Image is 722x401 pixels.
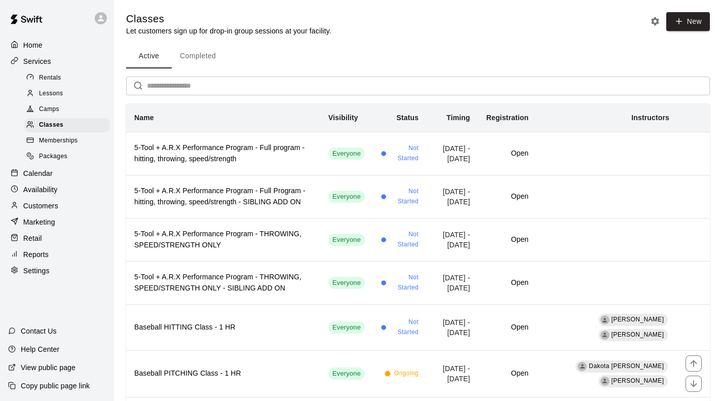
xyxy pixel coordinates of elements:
div: This service is visible to all of your customers [328,234,365,246]
p: Copy public page link [21,381,90,391]
span: Everyone [328,323,365,333]
td: [DATE] - [DATE] [427,351,478,397]
b: Visibility [328,114,358,122]
p: Calendar [23,168,53,178]
h6: 5-Tool + A.R.X Performance Program - THROWING, SPEED/STRENGTH ONLY - SIBLING ADD ON [134,272,312,294]
span: Classes [39,120,63,130]
div: Packages [24,150,110,164]
td: [DATE] - [DATE] [427,132,478,175]
h6: Open [486,234,528,245]
b: Name [134,114,154,122]
h6: Baseball PITCHING Class - 1 HR [134,368,312,379]
a: Camps [24,102,114,118]
p: Availability [23,185,58,195]
p: Help Center [21,344,59,354]
div: Gama Martinez [600,315,610,324]
td: [DATE] - [DATE] [427,175,478,218]
p: Let customers sign up for drop-in group sessions at your facility. [126,26,331,36]
span: Not Started [390,317,419,338]
a: Memberships [24,133,114,149]
button: Completed [172,44,224,68]
span: Everyone [328,278,365,288]
p: Reports [23,249,49,260]
span: Memberships [39,136,78,146]
span: Rentals [39,73,61,83]
a: Services [8,54,106,69]
a: Lessons [24,86,114,101]
div: This service is visible to all of your customers [328,321,365,334]
div: This service is visible to all of your customers [328,148,365,160]
span: Not Started [390,230,419,250]
a: Calendar [8,166,106,181]
span: [PERSON_NAME] [612,316,664,323]
a: Customers [8,198,106,213]
h6: Open [486,368,528,379]
span: Everyone [328,192,365,202]
div: Cory Harris [600,331,610,340]
span: Everyone [328,149,365,159]
span: Dakota [PERSON_NAME] [589,362,664,370]
b: Instructors [631,114,669,122]
a: Retail [8,231,106,246]
b: Status [396,114,419,122]
h6: 5-Tool + A.R.X Performance Program - Full program - hitting, throwing, speed/strength [134,142,312,165]
div: Rentals [24,71,110,85]
h6: Open [486,322,528,333]
div: Camps [24,102,110,117]
span: Not Started [390,273,419,293]
p: Home [23,40,43,50]
span: Ongoing [394,369,419,379]
a: Packages [24,149,114,165]
div: Dakota Bacus [578,362,587,371]
div: Lessons [24,87,110,101]
button: move item up [686,355,702,372]
a: Marketing [8,214,106,230]
h6: Baseball HITTING Class - 1 HR [134,322,312,333]
a: Settings [8,263,106,278]
p: Settings [23,266,50,276]
p: Customers [23,201,58,211]
h6: Open [486,277,528,288]
h6: 5-Tool + A.R.X Performance Program - Full Program - hitting, throwing, speed/strength - SIBLING A... [134,186,312,208]
span: Lessons [39,89,63,99]
p: Marketing [23,217,55,227]
a: Classes [24,118,114,133]
h5: Classes [126,12,331,26]
span: [PERSON_NAME] [612,331,664,338]
button: Classes settings [648,14,663,29]
span: Packages [39,152,67,162]
p: View public page [21,362,75,373]
div: Memberships [24,134,110,148]
p: Services [23,56,51,66]
p: Contact Us [21,326,57,336]
button: Active [126,44,172,68]
b: Registration [486,114,528,122]
span: Not Started [390,187,419,207]
h6: Open [486,191,528,202]
div: Ian Fink [600,377,610,386]
span: Everyone [328,369,365,379]
a: Rentals [24,70,114,86]
a: Reports [8,247,106,262]
span: Not Started [390,143,419,164]
a: Home [8,38,106,53]
b: Timing [446,114,470,122]
p: Retail [23,233,42,243]
a: Availability [8,182,106,197]
td: [DATE] - [DATE] [427,304,478,350]
div: This service is visible to all of your customers [328,368,365,380]
span: [PERSON_NAME] [612,377,664,384]
div: Classes [24,118,110,132]
h6: 5-Tool + A.R.X Performance Program - THROWING, SPEED/STRENGTH ONLY [134,229,312,251]
h6: Open [486,148,528,159]
td: [DATE] - [DATE] [427,218,478,261]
